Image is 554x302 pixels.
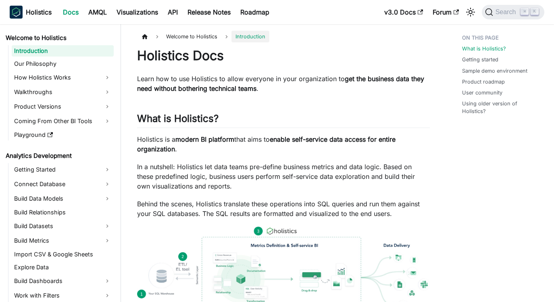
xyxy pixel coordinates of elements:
a: Build Dashboards [12,275,114,287]
a: Product Versions [12,100,114,113]
kbd: K [531,8,539,15]
a: Build Relationships [12,207,114,218]
span: Search [493,8,521,16]
a: Walkthroughs [12,86,114,99]
a: Home page [137,31,152,42]
a: Build Data Models [12,192,114,205]
nav: Breadcrumbs [137,31,430,42]
a: Docs [58,6,83,19]
a: Product roadmap [462,78,505,86]
img: Holistics [10,6,23,19]
a: Visualizations [112,6,163,19]
a: Coming From Other BI Tools [12,115,114,128]
h1: Holistics Docs [137,48,430,64]
a: What is Holistics? [462,45,506,52]
p: Holistics is a that aims to . [137,134,430,154]
a: AMQL [83,6,112,19]
strong: modern BI platform [175,135,234,143]
a: Connect Database [12,178,114,191]
a: Using older version of Holistics? [462,100,542,115]
a: Getting Started [12,163,114,176]
b: Holistics [26,7,52,17]
button: Switch between dark and light mode (currently light mode) [464,6,477,19]
a: Forum [428,6,464,19]
span: Welcome to Holistics [162,31,221,42]
a: Introduction [12,45,114,57]
a: Our Philosophy [12,58,114,69]
a: User community [462,89,502,96]
a: Roadmap [235,6,274,19]
h2: What is Holistics? [137,113,430,128]
p: Learn how to use Holistics to allow everyone in your organization to . [137,74,430,93]
a: Welcome to Holistics [3,32,114,44]
a: Build Datasets [12,220,114,233]
a: Getting started [462,56,498,63]
p: Behind the scenes, Holistics translate these operations into SQL queries and run them against you... [137,199,430,218]
a: Explore Data [12,262,114,273]
a: API [163,6,183,19]
kbd: ⌘ [521,8,529,15]
span: Introduction [231,31,269,42]
a: Import CSV & Google Sheets [12,249,114,260]
a: How Holistics Works [12,71,114,84]
a: Work with Filters [12,289,114,302]
a: Sample demo environment [462,67,527,75]
a: Analytics Development [3,150,114,161]
p: In a nutshell: Holistics let data teams pre-define business metrics and data logic. Based on thes... [137,162,430,191]
a: Playground [12,129,114,141]
a: HolisticsHolistics [10,6,52,19]
a: v3.0 Docs [379,6,428,19]
a: Release Notes [183,6,235,19]
button: Search (Command+K) [482,5,544,19]
a: Build Metrics [12,234,114,247]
